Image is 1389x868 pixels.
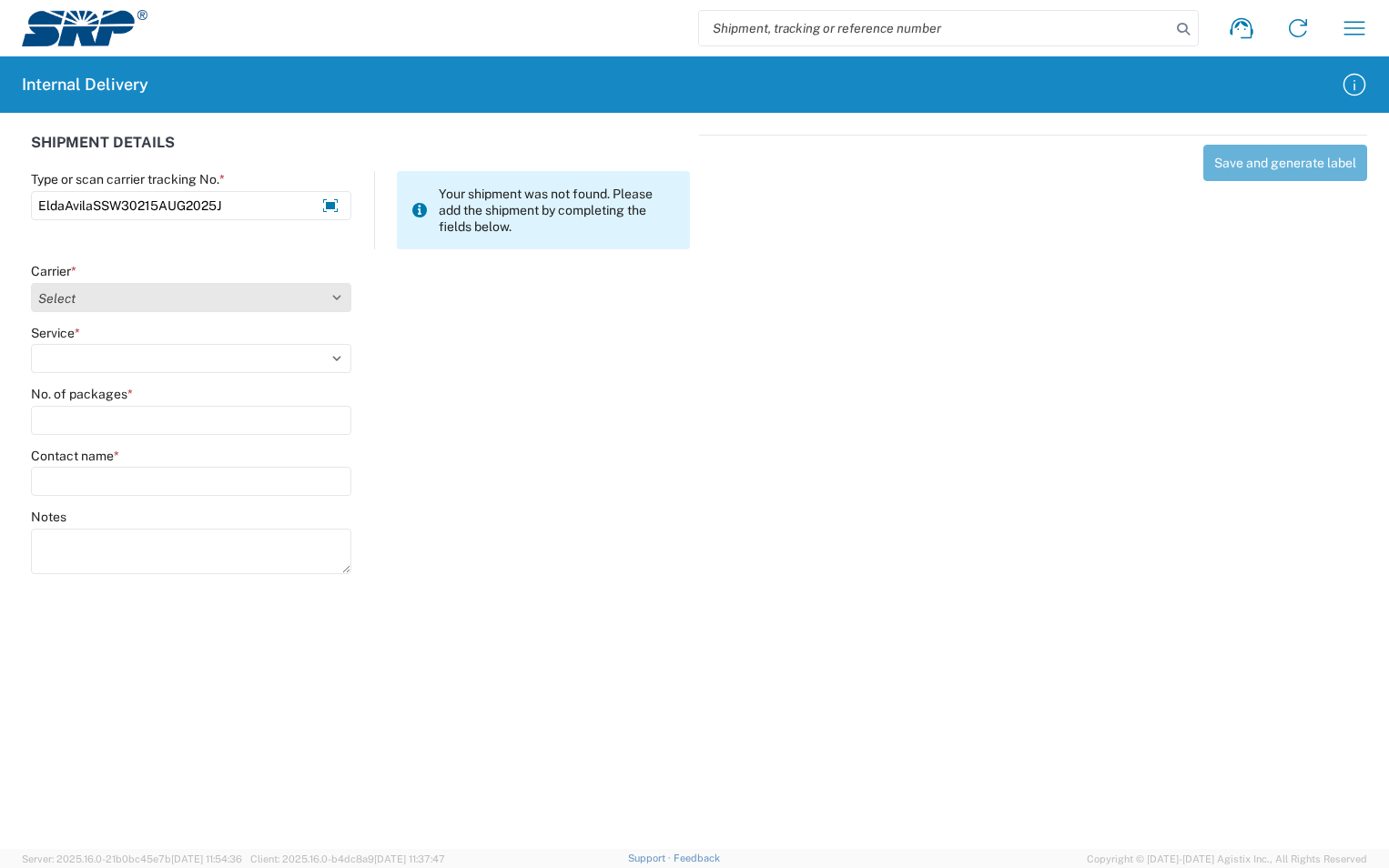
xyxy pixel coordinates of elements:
[31,263,76,279] label: Carrier
[31,386,133,402] label: No. of packages
[22,10,147,46] img: srp
[628,853,674,863] a: Support
[439,186,676,235] span: Your shipment was not found. Please add the shipment by completing the fields below.
[171,853,242,864] span: [DATE] 11:54:36
[31,509,66,525] label: Notes
[31,325,80,341] label: Service
[22,74,148,96] h2: Internal Delivery
[22,853,242,864] span: Server: 2025.16.0-21b0bc45e7b
[31,135,690,171] div: SHIPMENT DETAILS
[699,11,1171,45] input: Shipment, tracking or reference number
[1087,851,1367,867] span: Copyright © [DATE]-[DATE] Agistix Inc., All Rights Reserved
[31,171,225,187] label: Type or scan carrier tracking No.
[374,853,445,864] span: [DATE] 11:37:47
[250,853,445,864] span: Client: 2025.16.0-b4dc8a9
[674,853,720,863] a: Feedback
[31,448,119,464] label: Contact name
